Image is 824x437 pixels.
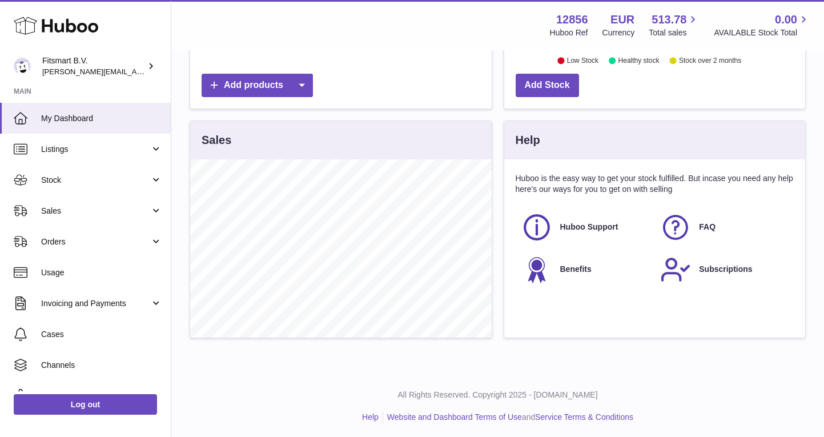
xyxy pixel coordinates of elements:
[41,144,150,155] span: Listings
[41,329,162,340] span: Cases
[649,27,700,38] span: Total sales
[387,412,522,422] a: Website and Dashboard Terms of Use
[42,55,145,77] div: Fitsmart B.V.
[41,206,150,217] span: Sales
[516,173,794,195] p: Huboo is the easy way to get your stock fulfilled. But incase you need any help here's our ways f...
[566,57,598,65] text: Low Stock
[535,412,633,422] a: Service Terms & Conditions
[521,254,649,285] a: Benefits
[714,12,810,38] a: 0.00 AVAILABLE Stock Total
[180,390,815,400] p: All Rights Reserved. Copyright 2025 - [DOMAIN_NAME]
[202,74,313,97] a: Add products
[550,27,588,38] div: Huboo Ref
[699,264,752,275] span: Subscriptions
[41,298,150,309] span: Invoicing and Payments
[41,113,162,124] span: My Dashboard
[202,133,231,148] h3: Sales
[660,254,788,285] a: Subscriptions
[42,67,229,76] span: [PERSON_NAME][EMAIL_ADDRESS][DOMAIN_NAME]
[602,27,635,38] div: Currency
[560,264,592,275] span: Benefits
[516,74,579,97] a: Add Stock
[699,222,716,232] span: FAQ
[521,212,649,243] a: Huboo Support
[560,222,618,232] span: Huboo Support
[649,12,700,38] a: 513.78 Total sales
[714,27,810,38] span: AVAILABLE Stock Total
[41,391,162,402] span: Settings
[41,267,162,278] span: Usage
[679,57,741,65] text: Stock over 2 months
[362,412,379,422] a: Help
[610,12,634,27] strong: EUR
[383,412,633,423] li: and
[41,360,162,371] span: Channels
[41,236,150,247] span: Orders
[660,212,788,243] a: FAQ
[41,175,150,186] span: Stock
[775,12,797,27] span: 0.00
[556,12,588,27] strong: 12856
[618,57,660,65] text: Healthy stock
[14,58,31,75] img: jonathan@leaderoo.com
[516,133,540,148] h3: Help
[14,394,157,415] a: Log out
[652,12,686,27] span: 513.78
